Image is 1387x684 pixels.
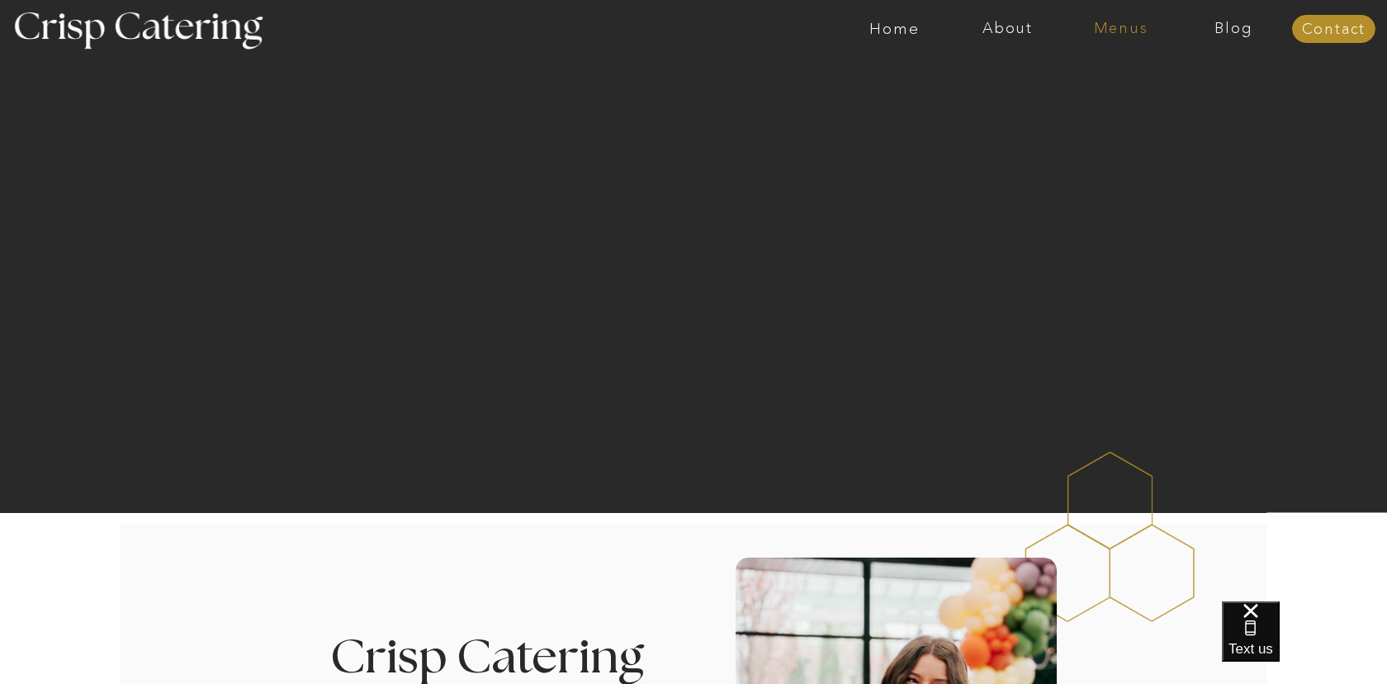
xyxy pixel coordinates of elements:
[330,634,686,683] h3: Crisp Catering
[951,21,1064,37] a: About
[1292,21,1375,38] a: Contact
[1064,21,1177,37] a: Menus
[838,21,951,37] a: Home
[1222,601,1387,684] iframe: podium webchat widget bubble
[1177,21,1290,37] a: Blog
